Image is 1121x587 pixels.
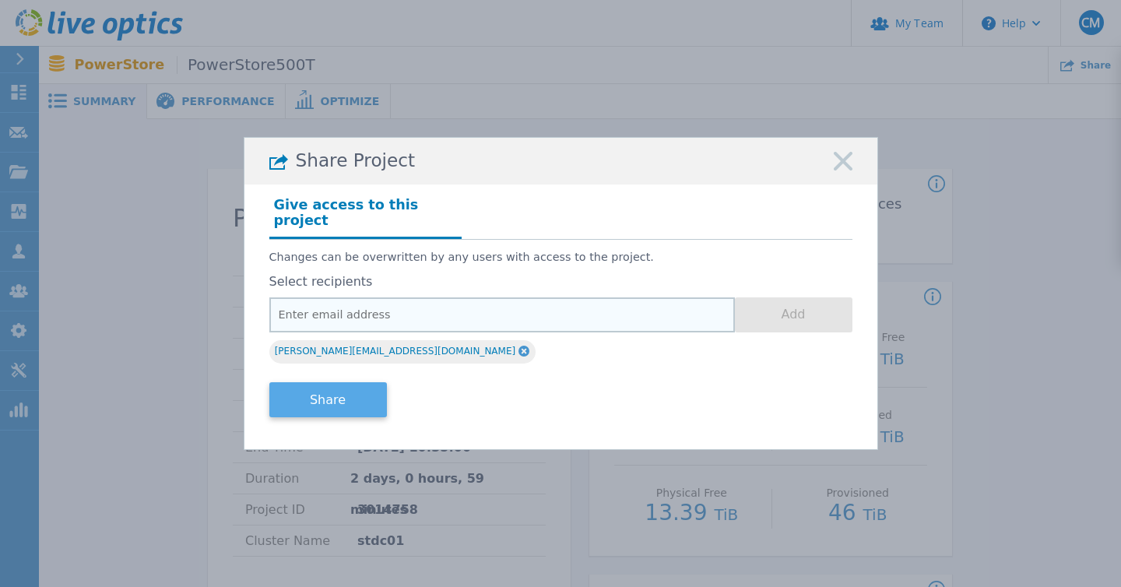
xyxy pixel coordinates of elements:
[269,297,735,332] input: Enter email address
[269,340,536,364] div: [PERSON_NAME][EMAIL_ADDRESS][DOMAIN_NAME]
[269,251,852,264] p: Changes can be overwritten by any users with access to the project.
[269,192,462,239] h4: Give access to this project
[269,275,852,289] label: Select recipients
[269,382,387,417] button: Share
[296,150,416,171] span: Share Project
[735,297,852,332] button: Add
